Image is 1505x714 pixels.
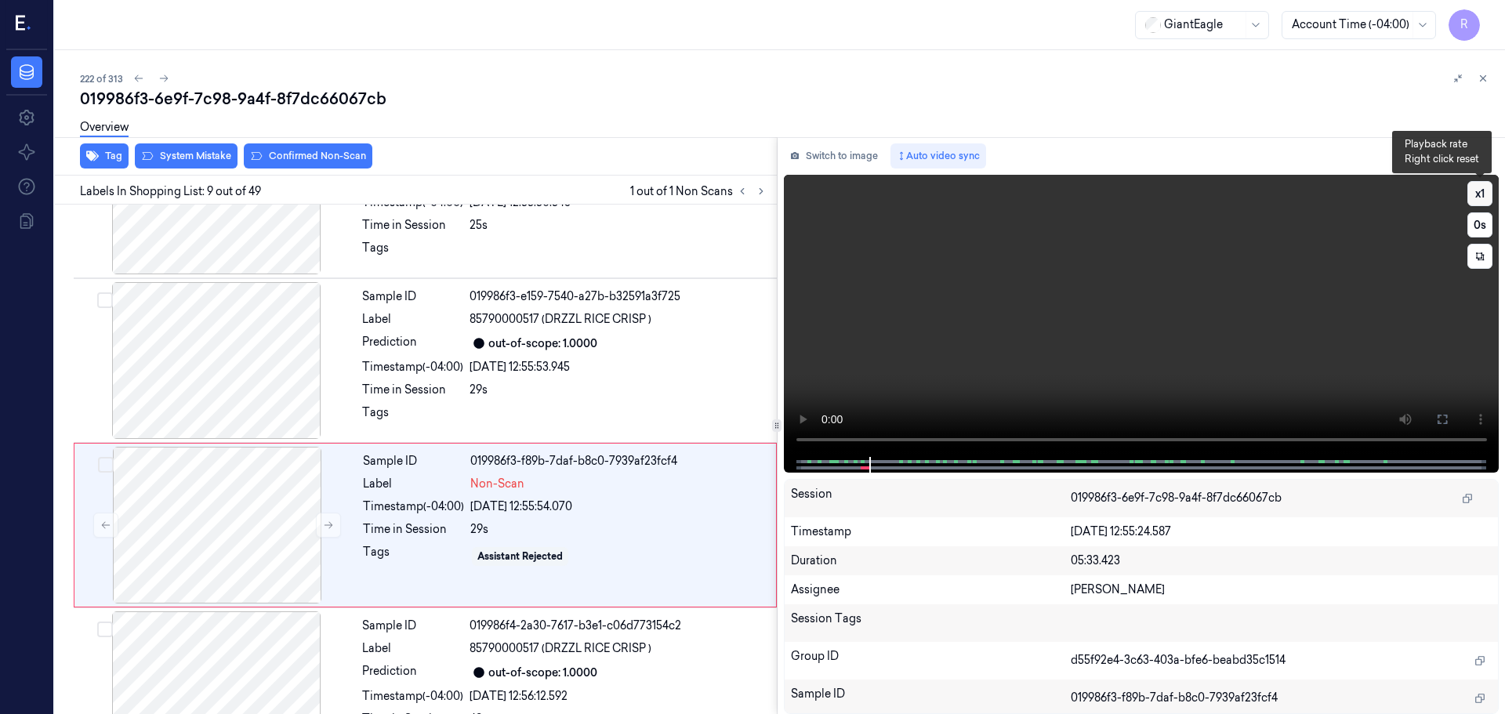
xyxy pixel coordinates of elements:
[1467,212,1492,237] button: 0s
[470,217,767,234] div: 25s
[791,524,1072,540] div: Timestamp
[791,648,1072,673] div: Group ID
[470,498,767,515] div: [DATE] 12:55:54.070
[488,665,597,681] div: out-of-scope: 1.0000
[470,382,767,398] div: 29s
[470,453,767,469] div: 019986f3-f89b-7daf-b8c0-7939af23fcf4
[362,382,463,398] div: Time in Session
[362,640,463,657] div: Label
[362,404,463,429] div: Tags
[470,640,651,657] span: 85790000517 (DRZZL RICE CRISP )
[363,498,464,515] div: Timestamp (-04:00)
[470,476,524,492] span: Non-Scan
[97,622,113,637] button: Select row
[1071,690,1278,706] span: 019986f3-f89b-7daf-b8c0-7939af23fcf4
[80,119,129,137] a: Overview
[1071,652,1286,669] span: d55f92e4-3c63-403a-bfe6-beabd35c1514
[80,183,261,200] span: Labels In Shopping List: 9 out of 49
[791,611,1072,636] div: Session Tags
[135,143,238,169] button: System Mistake
[784,143,884,169] button: Switch to image
[362,240,463,265] div: Tags
[1071,524,1492,540] div: [DATE] 12:55:24.587
[791,486,1072,511] div: Session
[362,334,463,353] div: Prediction
[363,453,464,469] div: Sample ID
[244,143,372,169] button: Confirmed Non-Scan
[791,553,1072,569] div: Duration
[363,544,464,569] div: Tags
[98,457,114,473] button: Select row
[362,217,463,234] div: Time in Session
[791,582,1072,598] div: Assignee
[470,618,767,634] div: 019986f4-2a30-7617-b3e1-c06d773154c2
[362,359,463,375] div: Timestamp (-04:00)
[470,311,651,328] span: 85790000517 (DRZZL RICE CRISP )
[1449,9,1480,41] button: R
[1071,553,1492,569] div: 05:33.423
[1467,181,1492,206] button: x1
[477,549,563,564] div: Assistant Rejected
[362,618,463,634] div: Sample ID
[80,143,129,169] button: Tag
[363,521,464,538] div: Time in Session
[470,688,767,705] div: [DATE] 12:56:12.592
[362,663,463,682] div: Prediction
[470,359,767,375] div: [DATE] 12:55:53.945
[470,521,767,538] div: 29s
[362,288,463,305] div: Sample ID
[488,335,597,352] div: out-of-scope: 1.0000
[362,688,463,705] div: Timestamp (-04:00)
[363,476,464,492] div: Label
[1071,490,1282,506] span: 019986f3-6e9f-7c98-9a4f-8f7dc66067cb
[890,143,986,169] button: Auto video sync
[97,292,113,308] button: Select row
[1071,582,1492,598] div: [PERSON_NAME]
[791,686,1072,711] div: Sample ID
[470,288,767,305] div: 019986f3-e159-7540-a27b-b32591a3f725
[630,182,771,201] span: 1 out of 1 Non Scans
[362,311,463,328] div: Label
[80,88,1492,110] div: 019986f3-6e9f-7c98-9a4f-8f7dc66067cb
[80,72,123,85] span: 222 of 313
